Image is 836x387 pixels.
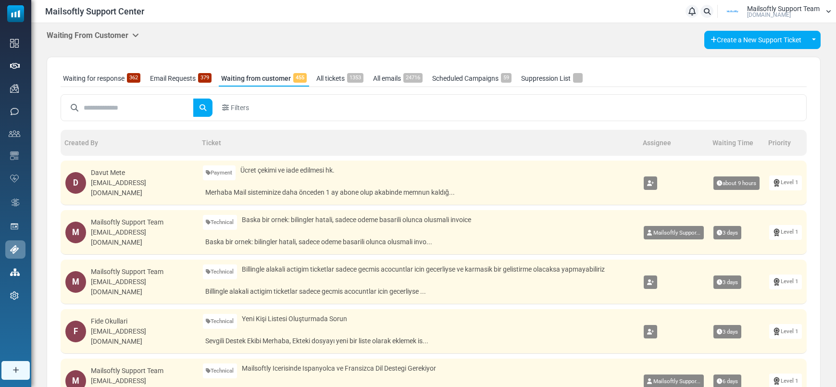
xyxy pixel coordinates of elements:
a: All tickets1353 [314,71,366,87]
span: 3 days [713,275,741,289]
div: M [65,222,86,243]
span: 362 [127,73,140,83]
span: Mailsoftly Suppor... [653,229,700,236]
a: Merhaba Mail sisteminize daha önceden 1 ay abone olup akabinde memnun kaldığ... [203,185,635,200]
img: mailsoftly_icon_blue_white.svg [7,5,24,22]
a: All emails24716 [371,71,425,87]
span: [DOMAIN_NAME] [747,12,791,18]
a: Technical [203,264,237,279]
img: domain-health-icon.svg [10,175,19,182]
div: Fide Okullari [91,316,193,326]
div: Mailsoftly Support Team [91,366,193,376]
a: Billingle alakali actigim ticketlar sadece gecmis acocuntlar icin gecerliyse ... [203,284,635,299]
a: Level 1 [769,225,802,240]
h5: Waiting From Customer [47,31,139,40]
img: landing_pages.svg [10,222,19,231]
span: 3 days [713,226,741,239]
span: about 9 hours [713,176,760,190]
img: email-templates-icon.svg [10,151,19,160]
th: Created By [61,130,198,156]
span: Billingle alakali actigim ticketlar sadece gecmis acocuntlar icin gecerliyse ve karmasik bir geli... [242,264,605,275]
span: 455 [293,73,307,83]
span: Mailsoftly Support Team [747,5,820,12]
a: Level 1 [769,175,802,190]
div: Mailsoftly Support Team [91,267,193,277]
div: M [65,271,86,293]
a: User Logo Mailsoftly Support Team [DOMAIN_NAME] [721,4,831,19]
div: D [65,172,86,194]
a: Suppression List [519,71,585,87]
img: dashboard-icon.svg [10,39,19,48]
div: Mailsoftly Support Team [91,217,193,227]
span: Mailsoftly Icerisinde Ispanyolca ve Fransizca Dil Destegi Gerekiyor [242,363,436,374]
div: [EMAIL_ADDRESS][DOMAIN_NAME] [91,227,193,248]
a: Mailsoftly Suppor... [644,226,704,239]
a: Scheduled Campaigns59 [430,71,514,87]
div: [EMAIL_ADDRESS][DOMAIN_NAME] [91,277,193,297]
img: sms-icon.png [10,107,19,116]
a: Create a New Support Ticket [704,31,808,49]
div: F [65,321,86,342]
a: Technical [203,314,237,329]
span: 24716 [403,73,423,83]
span: 379 [198,73,212,83]
span: Mailsoftly Suppor... [653,378,700,385]
img: contacts-icon.svg [9,130,20,137]
img: support-icon-active.svg [10,245,19,254]
img: workflow.svg [10,197,21,208]
span: Mailsoftly Support Center [45,5,144,18]
a: Baska bir ornek: bilingler hatali, sadece odeme basarili olunca olusmali invo... [203,235,635,250]
div: [EMAIL_ADDRESS][DOMAIN_NAME] [91,178,193,198]
div: [EMAIL_ADDRESS][DOMAIN_NAME] [91,326,193,347]
th: Ticket [198,130,639,156]
a: Waiting for response362 [61,71,143,87]
span: 59 [501,73,512,83]
a: Technical [203,363,237,378]
span: 3 days [713,325,741,338]
a: Email Requests379 [148,71,214,87]
th: Assignee [639,130,709,156]
span: Yeni Kişi Listesi Oluşturmada Sorun [242,314,347,324]
img: settings-icon.svg [10,291,19,300]
span: 1353 [347,73,363,83]
a: Level 1 [769,275,802,289]
div: Davut Mete [91,168,193,178]
span: Filters [231,103,249,113]
img: campaigns-icon.png [10,84,19,93]
a: Technical [203,215,237,230]
a: Sevgili Destek Ekibi Merhaba, Ekteki dosyayı yeni bir liste olarak eklemek is... [203,334,635,349]
a: Level 1 [769,324,802,339]
img: User Logo [721,4,745,19]
a: Waiting from customer455 [219,71,309,87]
a: Payment [203,165,236,180]
th: Priority [764,130,807,156]
span: Baska bir ornek: bilingler hatali, sadece odeme basarili olunca olusmali invoice [242,215,471,225]
th: Waiting Time [709,130,764,156]
span: Ücret çekimi ve iade edilmesi hk. [240,165,335,175]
